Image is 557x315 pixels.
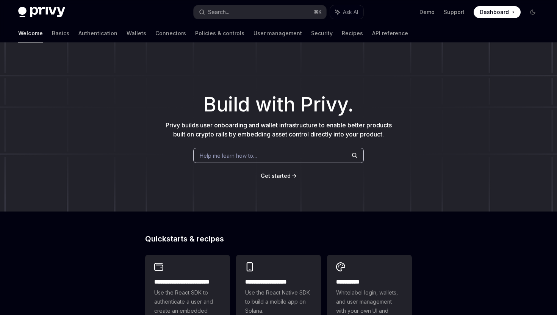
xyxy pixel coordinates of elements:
[444,8,465,16] a: Support
[474,6,521,18] a: Dashboard
[480,8,509,16] span: Dashboard
[253,24,302,42] a: User management
[330,5,363,19] button: Ask AI
[372,24,408,42] a: API reference
[261,172,291,179] span: Get started
[419,8,435,16] a: Demo
[200,152,257,160] span: Help me learn how to…
[18,24,43,42] a: Welcome
[342,24,363,42] a: Recipes
[314,9,322,15] span: ⌘ K
[155,24,186,42] a: Connectors
[203,98,354,111] span: Build with Privy.
[311,24,333,42] a: Security
[78,24,117,42] a: Authentication
[343,8,358,16] span: Ask AI
[18,7,65,17] img: dark logo
[52,24,69,42] a: Basics
[145,235,224,243] span: Quickstarts & recipes
[127,24,146,42] a: Wallets
[208,8,229,17] div: Search...
[194,5,326,19] button: Search...⌘K
[261,172,291,180] a: Get started
[195,24,244,42] a: Policies & controls
[166,121,392,138] span: Privy builds user onboarding and wallet infrastructure to enable better products built on crypto ...
[527,6,539,18] button: Toggle dark mode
